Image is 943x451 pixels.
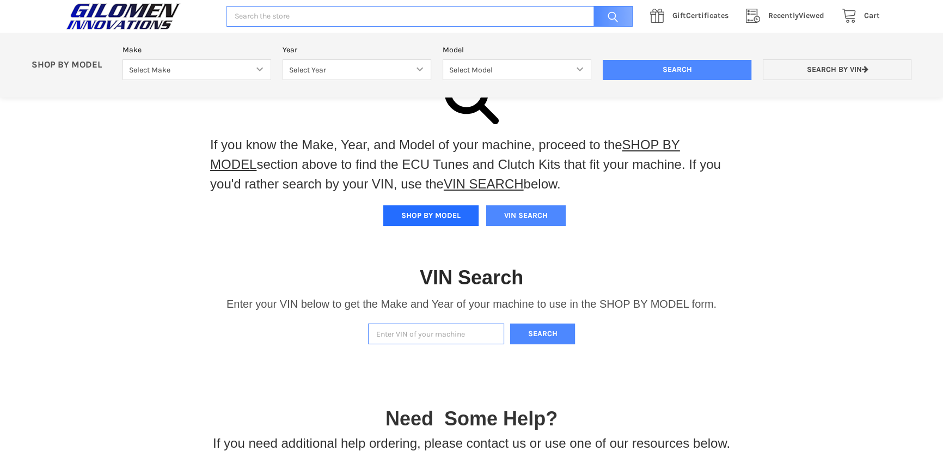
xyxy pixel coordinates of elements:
[644,9,740,23] a: GiftCertificates
[210,135,733,194] p: If you know the Make, Year, and Model of your machine, proceed to the section above to find the E...
[510,324,575,345] button: Search
[383,205,479,226] button: SHOP BY MODEL
[283,44,431,56] label: Year
[588,6,633,27] input: Search
[864,11,880,20] span: Cart
[226,296,717,312] p: Enter your VIN below to get the Make and Year of your machine to use in the SHOP BY MODEL form.
[63,3,183,30] img: GILOMEN INNOVATIONS
[123,44,271,56] label: Make
[63,3,215,30] a: GILOMEN INNOVATIONS
[226,6,633,27] input: Search the store
[368,324,504,345] input: Enter VIN of your machine
[672,11,728,20] span: Certificates
[385,404,558,434] p: Need Some Help?
[210,137,680,172] a: SHOP BY MODEL
[672,11,686,20] span: Gift
[443,44,591,56] label: Model
[768,11,799,20] span: Recently
[26,59,117,71] p: SHOP BY MODEL
[420,265,523,290] h1: VIN Search
[768,11,824,20] span: Viewed
[740,9,836,23] a: RecentlyViewed
[444,176,524,191] a: VIN SEARCH
[603,60,751,81] input: Search
[836,9,880,23] a: Cart
[486,205,566,226] button: VIN SEARCH
[763,59,911,81] a: Search by VIN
